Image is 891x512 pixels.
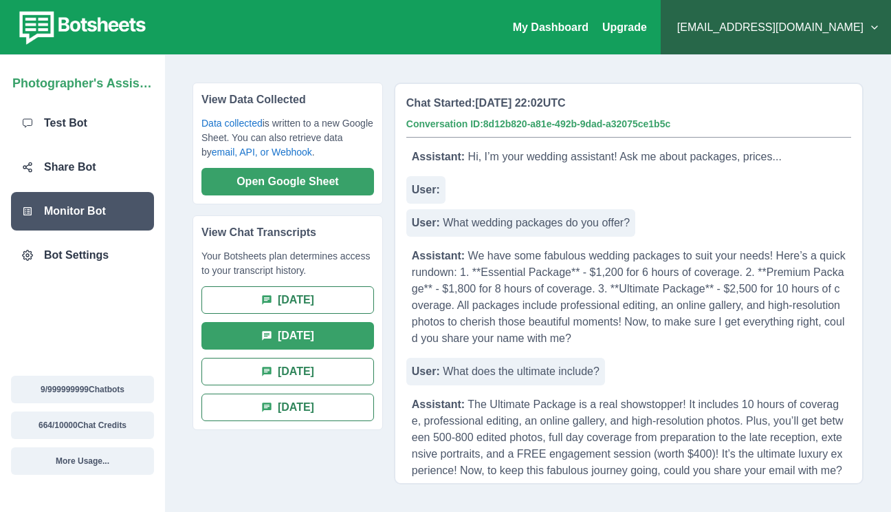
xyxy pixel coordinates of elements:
button: Open Google Sheet [201,168,374,195]
p: Your Botsheets plan determines access to your transcript history. [201,249,374,286]
a: email, API, or Webhook [212,147,312,158]
p: Hi, I’m your wedding assistant! Ask me about packages, prices... [406,143,787,171]
p: What does the ultimate include? [406,358,605,385]
p: Photographer's Assistant [12,69,153,93]
b: Assistant: [412,250,465,262]
p: View Data Collected [201,92,374,116]
p: We have some fabulous wedding packages to suit your needs! Here’s a quick rundown: 1. **Essential... [406,242,851,352]
p: Test Bot [44,115,87,131]
p: Bot Settings [44,247,109,264]
button: More Usage... [11,447,154,475]
img: botsheets-logo.png [11,8,150,47]
button: [EMAIL_ADDRESS][DOMAIN_NAME] [672,14,880,41]
p: is written to a new Google Sheet. You can also retrieve data by . [201,116,374,168]
b: Assistant: [412,151,465,162]
button: [DATE] [201,394,374,421]
b: Assistant: [412,398,465,410]
b: User: [412,217,440,228]
p: What wedding packages do you offer? [406,209,635,237]
p: Chat Started: [DATE] 22:02 UTC [406,95,566,111]
button: 664/10000Chat Credits [11,412,154,439]
button: [DATE] [201,358,374,385]
a: Data collected [201,118,263,129]
p: Monitor Bot [44,203,106,220]
a: Open Google Sheet [201,175,374,186]
p: The Ultimate Package is a real showstopper! It includes 10 hours of coverage, professional editin... [406,391,851,484]
b: User: [412,365,440,377]
a: Upgrade [602,21,647,33]
button: [DATE] [201,322,374,350]
p: Share Bot [44,159,96,175]
p: View Chat Transcripts [201,224,374,249]
a: My Dashboard [513,21,588,33]
p: Conversation ID: 8d12b820-a81e-492b-9dad-a32075ce1b5c [406,117,670,131]
button: [DATE] [201,286,374,314]
button: 9/999999999Chatbots [11,376,154,403]
b: User: [412,184,440,195]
